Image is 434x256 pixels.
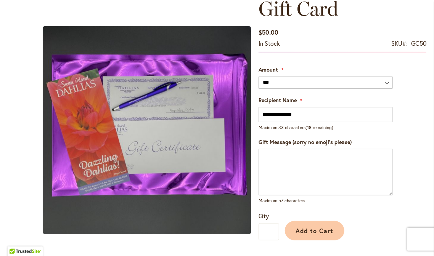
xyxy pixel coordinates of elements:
iframe: Launch Accessibility Center [6,229,27,250]
strong: SKU [391,39,408,47]
div: Availability [259,39,280,48]
span: $50.00 [259,28,278,36]
span: Add to Cart [296,227,334,235]
span: Amount [259,66,278,73]
p: Maximum 33 characters [259,124,393,131]
span: Recipient Name [259,96,297,104]
span: Gift Message (sorry no emoji's please) [259,138,352,146]
button: Add to Cart [285,221,344,240]
span: (18 remaining) [305,125,333,130]
p: Maximum 57 characters [259,197,393,204]
span: Qty [259,212,269,220]
img: Gift Certificate [43,26,251,234]
span: In stock [259,39,280,47]
div: GC50 [411,39,426,48]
